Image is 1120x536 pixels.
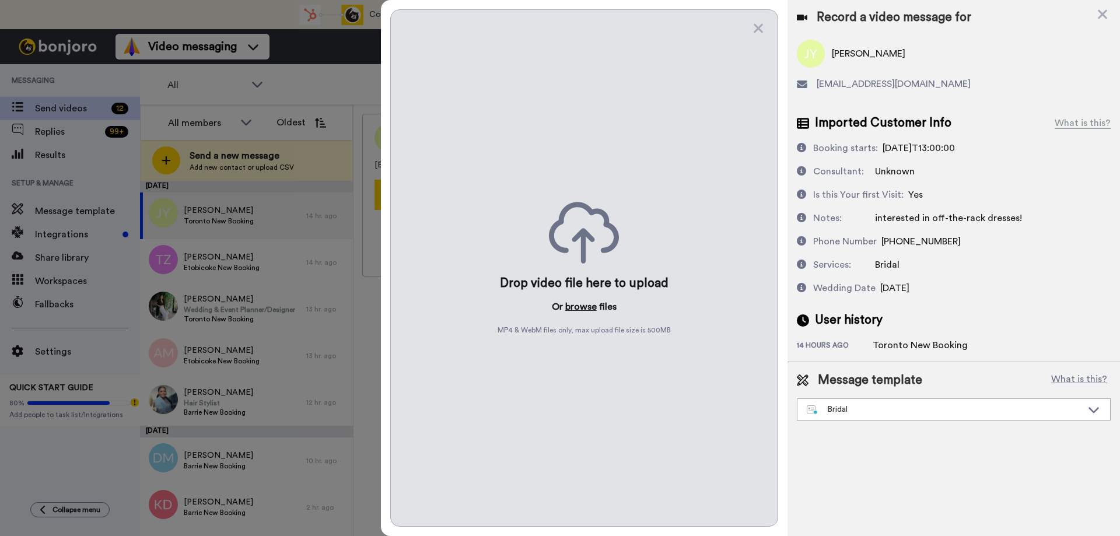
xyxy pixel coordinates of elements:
[552,300,617,314] p: Or files
[875,213,1022,223] span: interested in off-the-rack dresses!
[1055,116,1111,130] div: What is this?
[813,211,842,225] div: Notes:
[880,283,909,293] span: [DATE]
[813,258,851,272] div: Services:
[813,164,864,178] div: Consultant:
[1048,372,1111,389] button: What is this?
[883,143,955,153] span: [DATE]T13:00:00
[873,338,968,352] div: Toronto New Booking
[813,141,878,155] div: Booking starts:
[500,275,668,292] div: Drop video file here to upload
[875,167,915,176] span: Unknown
[797,341,873,352] div: 14 hours ago
[565,300,597,314] button: browse
[875,260,900,269] span: Bridal
[807,404,1082,415] div: Bridal
[818,372,922,389] span: Message template
[815,114,951,132] span: Imported Customer Info
[813,188,904,202] div: Is this Your first Visit:
[813,281,876,295] div: Wedding Date
[807,405,818,415] img: nextgen-template.svg
[908,190,923,199] span: Yes
[498,325,671,335] span: MP4 & WebM files only, max upload file size is 500 MB
[815,311,883,329] span: User history
[881,237,961,246] span: [PHONE_NUMBER]
[813,234,877,248] div: Phone Number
